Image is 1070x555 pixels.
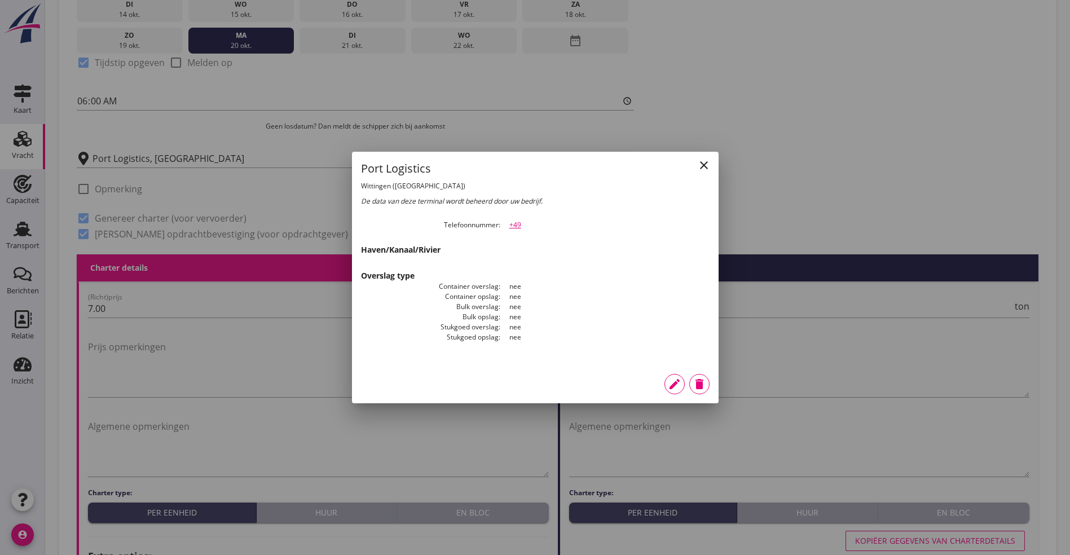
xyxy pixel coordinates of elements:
[697,158,711,172] i: close
[361,244,710,256] h3: Haven/Kanaal/Rivier
[361,270,710,281] h3: Overslag type
[361,332,500,342] dt: Stukgoed opslag
[361,312,500,322] dt: Bulk opslag
[500,292,710,302] dd: nee
[361,322,500,332] dt: Stukgoed overslag
[361,161,535,176] h1: Port Logistics
[361,220,500,230] dt: Telefoonnummer
[500,312,710,322] dd: nee
[500,322,710,332] dd: nee
[693,377,706,391] i: delete
[361,292,500,302] dt: Container opslag
[500,302,710,312] dd: nee
[361,281,500,292] dt: Container overslag
[500,332,710,342] dd: nee
[361,302,500,312] dt: Bulk overslag
[361,182,535,191] h2: Wittingen ([GEOGRAPHIC_DATA])
[668,377,681,391] i: edit
[509,220,521,230] a: +49
[361,196,710,206] div: De data van deze terminal wordt beheerd door uw bedrijf.
[500,281,710,292] dd: nee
